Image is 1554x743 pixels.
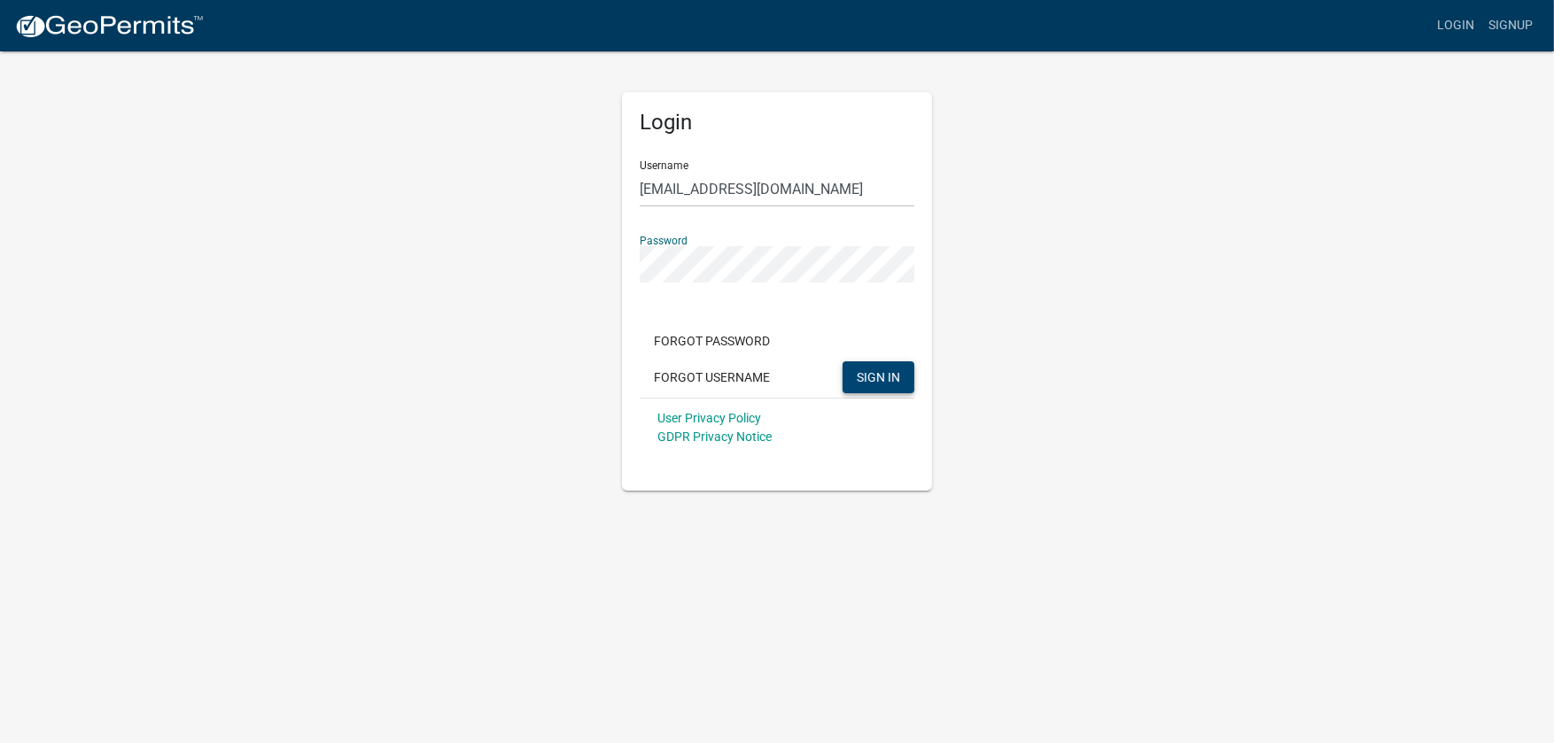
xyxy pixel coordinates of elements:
a: User Privacy Policy [657,411,761,425]
span: SIGN IN [857,369,900,383]
a: GDPR Privacy Notice [657,430,772,444]
h5: Login [640,110,914,135]
button: Forgot Username [640,361,784,393]
button: Forgot Password [640,325,784,357]
a: Login [1430,9,1481,43]
button: SIGN IN [843,361,914,393]
a: Signup [1481,9,1540,43]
